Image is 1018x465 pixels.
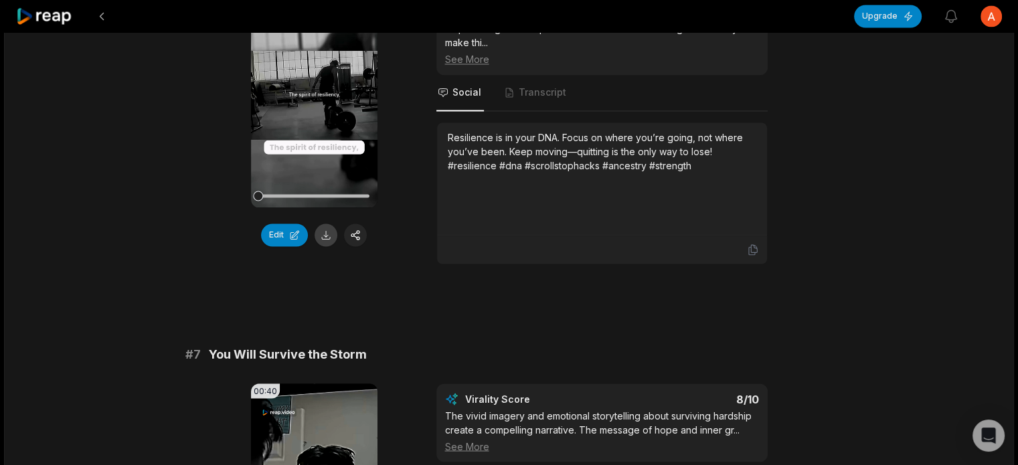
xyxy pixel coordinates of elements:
[615,392,759,405] div: 8 /10
[519,86,566,99] span: Transcript
[854,5,922,27] button: Upgrade
[448,130,756,173] div: Resilience is in your DNA. Focus on where you’re going, not where you’ve been. Keep moving—quitti...
[465,392,609,405] div: Virality Score
[261,223,308,246] button: Edit
[445,439,759,453] div: See More
[436,75,768,111] nav: Tabs
[185,345,201,363] span: # 7
[972,420,1005,452] div: Open Intercom Messenger
[445,7,759,66] div: The message that overcoming is part of our heritage is both empowering and unique. The call to ac...
[452,86,481,99] span: Social
[209,345,367,363] span: You Will Survive the Storm
[445,52,759,66] div: See More
[445,408,759,453] div: The vivid imagery and emotional storytelling about surviving hardship create a compelling narrati...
